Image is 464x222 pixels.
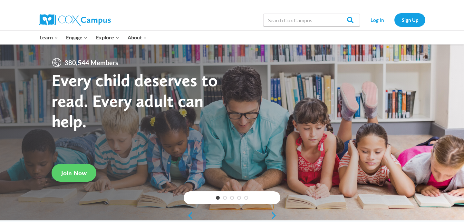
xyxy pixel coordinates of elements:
[66,33,88,42] span: Engage
[52,164,96,182] a: Join Now
[62,57,121,68] span: 380,544 Members
[223,196,227,200] a: 2
[61,169,87,177] span: Join Now
[216,196,220,200] a: 1
[35,31,151,44] nav: Primary Navigation
[263,14,360,26] input: Search Cox Campus
[40,33,58,42] span: Learn
[363,13,425,26] nav: Secondary Navigation
[271,212,280,219] a: next
[184,212,193,219] a: previous
[184,209,280,222] div: content slider buttons
[39,14,111,26] img: Cox Campus
[96,33,119,42] span: Explore
[230,196,234,200] a: 3
[363,13,391,26] a: Log In
[52,70,218,131] strong: Every child deserves to read. Every adult can help.
[128,33,147,42] span: About
[394,13,425,26] a: Sign Up
[237,196,241,200] a: 4
[244,196,248,200] a: 5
